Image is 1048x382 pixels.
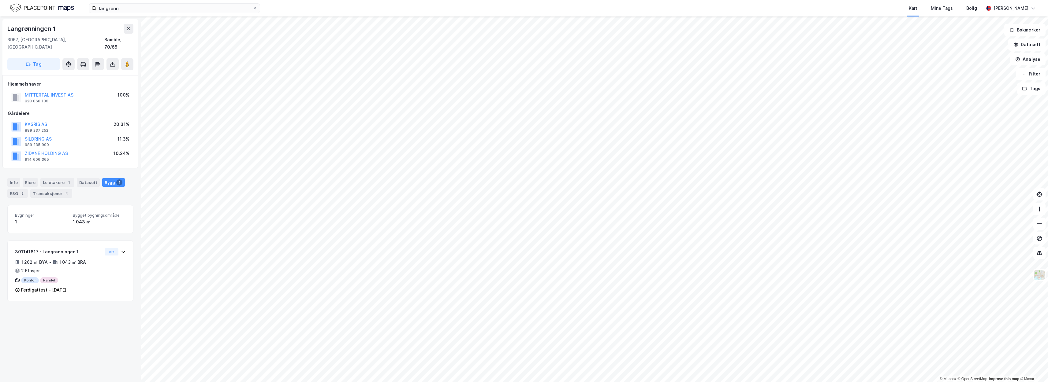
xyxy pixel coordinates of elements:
div: 989 235 990 [25,142,49,147]
div: Hjemmelshaver [8,80,133,88]
button: Tag [7,58,60,70]
div: 11.3% [117,135,129,143]
div: Langrønningen 1 [7,24,57,34]
div: 914 606 365 [25,157,49,162]
div: Datasett [77,178,100,187]
div: Kart [909,5,917,12]
div: Bolig [966,5,977,12]
div: 100% [117,91,129,99]
div: Leietakere [40,178,74,187]
div: 1 043 ㎡ [73,218,126,226]
div: 1 043 ㎡ BRA [59,259,86,266]
div: Info [7,178,20,187]
button: Vis [105,248,118,255]
div: 1 [66,179,72,185]
img: Z [1034,269,1045,281]
div: 928 060 136 [25,99,48,104]
img: logo.f888ab2527a4732fd821a326f86c7f29.svg [10,3,74,13]
div: 301141617 - Langrønningen 1 [15,248,102,255]
span: Bygninger [15,213,68,218]
div: Kontrollprogram for chat [1017,353,1048,382]
button: Analyse [1010,53,1046,65]
div: 10.24% [114,150,129,157]
div: Mine Tags [931,5,953,12]
button: Bokmerker [1004,24,1046,36]
button: Tags [1017,83,1046,95]
div: 2 [19,190,25,197]
div: 2 Etasjer [21,267,40,274]
div: Gårdeiere [8,110,133,117]
div: • [49,260,51,265]
div: Bamble, 70/65 [104,36,133,51]
a: Improve this map [989,377,1019,381]
a: OpenStreetMap [958,377,987,381]
a: Mapbox [940,377,957,381]
div: 3967, [GEOGRAPHIC_DATA], [GEOGRAPHIC_DATA] [7,36,104,51]
button: Datasett [1008,39,1046,51]
div: ESG [7,189,28,198]
button: Filter [1016,68,1046,80]
div: 4 [64,190,70,197]
div: Bygg [102,178,125,187]
div: Eiere [23,178,38,187]
div: 1 [15,218,68,226]
span: Bygget bygningsområde [73,213,126,218]
div: 20.31% [114,121,129,128]
div: 1 262 ㎡ BYA [21,259,48,266]
div: 889 237 252 [25,128,48,133]
input: Søk på adresse, matrikkel, gårdeiere, leietakere eller personer [96,4,252,13]
div: [PERSON_NAME] [994,5,1028,12]
iframe: Chat Widget [1017,353,1048,382]
div: Ferdigattest - [DATE] [21,286,66,294]
div: 1 [116,179,122,185]
div: Transaksjoner [30,189,72,198]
